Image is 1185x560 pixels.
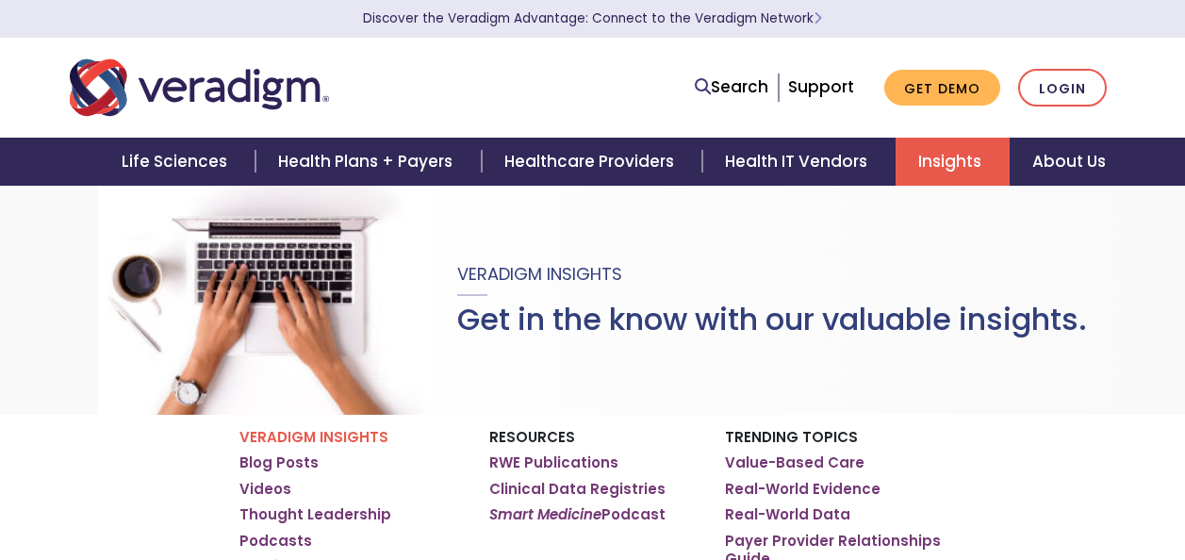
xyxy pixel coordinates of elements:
a: Real-World Data [725,505,850,524]
a: Support [788,75,854,98]
a: Insights [896,138,1010,186]
a: Value-Based Care [725,453,864,472]
a: About Us [1010,138,1128,186]
a: Search [695,74,768,100]
a: Life Sciences [99,138,255,186]
h1: Get in the know with our valuable insights. [457,302,1087,338]
a: Real-World Evidence [725,480,881,499]
a: Smart MedicinePodcast [489,505,666,524]
a: Videos [239,480,291,499]
a: Health IT Vendors [702,138,896,186]
a: Healthcare Providers [482,138,702,186]
a: Podcasts [239,532,312,551]
a: Login [1018,69,1107,107]
img: Veradigm logo [70,57,329,119]
span: Veradigm Insights [457,262,622,286]
a: Discover the Veradigm Advantage: Connect to the Veradigm NetworkLearn More [363,9,822,27]
a: Blog Posts [239,453,319,472]
a: RWE Publications [489,453,618,472]
a: Thought Leadership [239,505,391,524]
a: Health Plans + Payers [255,138,481,186]
a: Clinical Data Registries [489,480,666,499]
a: Get Demo [884,70,1000,107]
em: Smart Medicine [489,504,601,524]
span: Learn More [814,9,822,27]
